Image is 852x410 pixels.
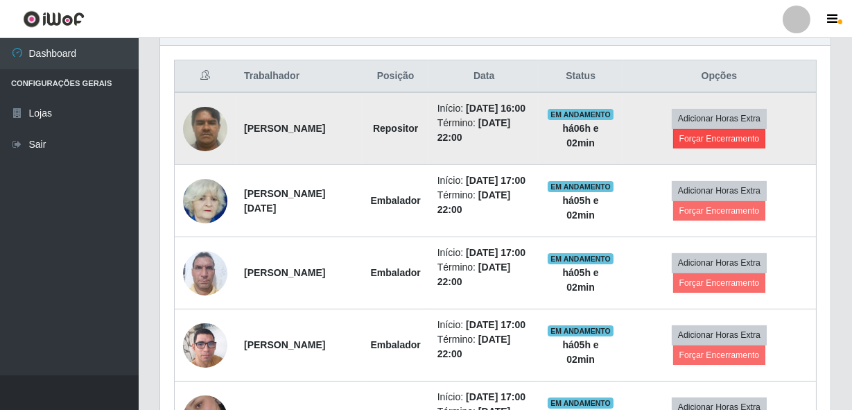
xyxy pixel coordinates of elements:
[437,188,531,217] li: Término:
[673,129,766,148] button: Forçar Encerramento
[673,345,766,365] button: Forçar Encerramento
[244,339,325,350] strong: [PERSON_NAME]
[548,109,614,120] span: EM ANDAMENTO
[183,244,227,302] img: 1737508100769.jpeg
[563,267,599,293] strong: há 05 h e 02 min
[673,201,766,221] button: Forçar Encerramento
[672,325,767,345] button: Adicionar Horas Extra
[673,273,766,293] button: Forçar Encerramento
[548,181,614,192] span: EM ANDAMENTO
[437,246,531,260] li: Início:
[373,123,418,134] strong: Repositor
[466,247,525,258] time: [DATE] 17:00
[244,267,325,278] strong: [PERSON_NAME]
[23,10,85,28] img: CoreUI Logo
[623,60,817,93] th: Opções
[539,60,622,93] th: Status
[548,398,614,409] span: EM ANDAMENTO
[437,116,531,145] li: Término:
[672,181,767,200] button: Adicionar Horas Extra
[183,99,227,158] img: 1752587880902.jpeg
[563,123,599,148] strong: há 06 h e 02 min
[183,306,227,385] img: 1737916815457.jpeg
[466,103,525,114] time: [DATE] 16:00
[370,195,420,206] strong: Embalador
[563,339,599,365] strong: há 05 h e 02 min
[437,260,531,289] li: Término:
[370,339,420,350] strong: Embalador
[244,188,325,214] strong: [PERSON_NAME][DATE]
[466,319,525,330] time: [DATE] 17:00
[362,60,428,93] th: Posição
[563,195,599,221] strong: há 05 h e 02 min
[437,101,531,116] li: Início:
[672,253,767,273] button: Adicionar Horas Extra
[437,318,531,332] li: Início:
[236,60,362,93] th: Trabalhador
[466,175,525,186] time: [DATE] 17:00
[437,173,531,188] li: Início:
[466,391,525,402] time: [DATE] 17:00
[672,109,767,128] button: Adicionar Horas Extra
[548,325,614,336] span: EM ANDAMENTO
[437,332,531,361] li: Término:
[370,267,420,278] strong: Embalador
[244,123,325,134] strong: [PERSON_NAME]
[437,390,531,404] li: Início:
[183,176,227,226] img: 1657005856097.jpeg
[429,60,539,93] th: Data
[548,253,614,264] span: EM ANDAMENTO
